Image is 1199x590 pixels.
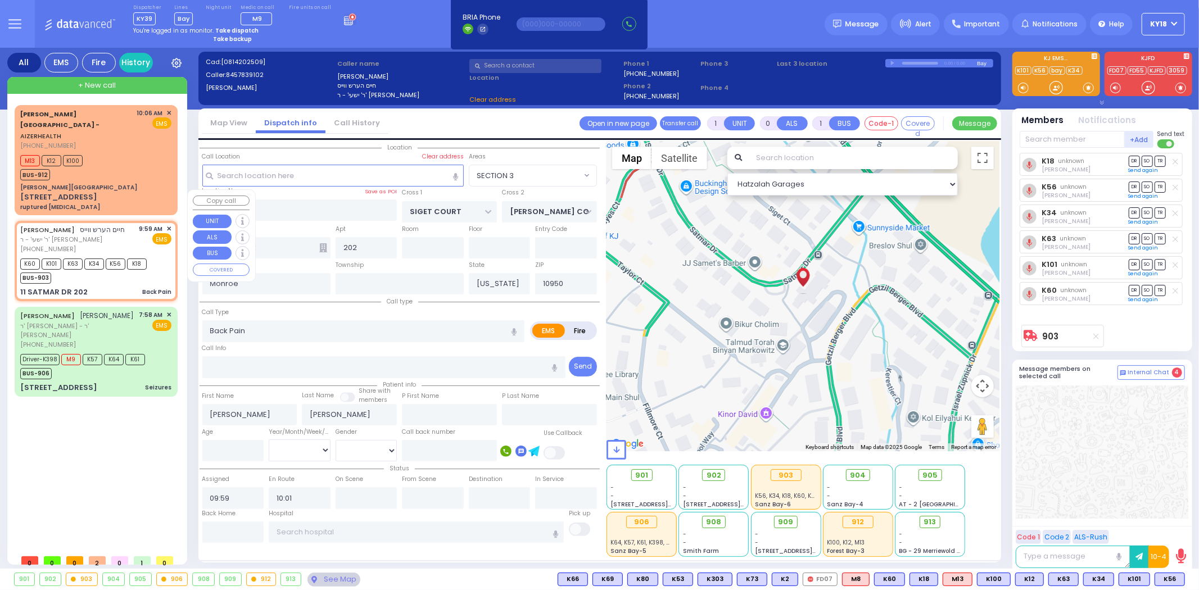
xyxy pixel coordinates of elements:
[899,530,903,538] span: -
[683,483,686,492] span: -
[623,92,679,100] label: [PHONE_NUMBER]
[612,147,651,169] button: Show street map
[193,247,232,260] button: BUS
[202,165,464,186] input: Search location here
[174,12,193,25] span: Bay
[152,320,171,331] span: EMS
[700,83,773,93] span: Phone 4
[1129,167,1159,174] a: Send again
[683,500,789,509] span: [STREET_ADDRESS][PERSON_NAME]
[1061,260,1088,269] span: unknown
[915,19,931,29] span: Alert
[910,573,938,586] div: BLS
[402,188,422,197] label: Cross 1
[611,538,676,547] span: K64, K57, K61, K398, M9
[20,311,75,320] a: [PERSON_NAME]
[42,258,61,270] span: K101
[193,196,250,206] button: Copy call
[269,475,295,484] label: En Route
[337,90,465,100] label: ר' ישעי' - ר' [PERSON_NAME]
[771,469,802,482] div: 903
[865,116,898,130] button: Code-1
[40,573,61,586] div: 902
[422,152,464,161] label: Clear address
[359,387,391,395] small: Share with
[1043,332,1059,341] a: 903
[202,117,256,128] a: Map View
[269,521,564,543] input: Search hospital
[20,273,51,284] span: BUS-903
[663,573,693,586] div: BLS
[1129,296,1159,303] a: Send again
[206,4,231,11] label: Night unit
[66,573,97,586] div: 903
[1142,181,1153,192] span: SO
[80,311,134,320] span: [PERSON_NAME]
[532,324,565,338] label: EMS
[381,297,418,306] span: Call type
[402,225,419,234] label: Room
[1066,66,1083,75] a: K34
[833,20,841,28] img: message.svg
[611,547,647,555] span: Sanz Bay-5
[1129,233,1140,244] span: DR
[202,187,247,196] label: Location Name
[103,573,125,586] div: 904
[125,354,145,365] span: K61
[1073,530,1109,544] button: ALS-Rush
[336,261,364,270] label: Township
[1129,207,1140,218] span: DR
[829,116,860,130] button: BUS
[502,392,539,401] label: P Last Name
[1172,367,1182,378] span: 4
[337,81,465,90] label: חיים הערש ווייס
[1033,19,1078,29] span: Notifications
[469,475,503,484] label: Destination
[592,573,623,586] div: BLS
[1042,157,1055,165] a: K18
[1083,573,1114,586] div: BLS
[971,147,994,169] button: Toggle fullscreen view
[755,530,758,538] span: -
[139,225,163,233] span: 9:59 AM
[827,483,830,492] span: -
[213,35,252,43] strong: Take backup
[971,375,994,397] button: Map camera controls
[127,258,147,270] span: K18
[382,143,418,152] span: Location
[755,492,832,500] span: K56, K34, K18, K60, K63, K101
[580,116,657,130] a: Open in new page
[749,147,957,169] input: Search location
[564,324,596,338] label: Fire
[106,258,125,270] span: K56
[1042,234,1056,243] a: K63
[1157,130,1185,138] span: Send text
[133,12,156,25] span: KY39
[660,116,701,130] button: Transfer call
[922,470,938,481] span: 905
[256,117,325,128] a: Dispatch info
[1105,56,1192,63] label: KJFD
[1042,294,1091,303] span: Shmiel Hoffman
[66,556,83,565] span: 0
[20,110,99,140] a: AIZERHEALTH
[843,516,874,528] div: 912
[307,573,360,587] div: See map
[365,188,397,196] label: Save as POI
[1042,286,1057,294] a: K60
[20,203,100,211] div: ruptured [MEDICAL_DATA]
[700,59,773,69] span: Phone 3
[20,169,50,180] span: BUS-912
[899,483,903,492] span: -
[952,116,997,130] button: Message
[626,516,657,528] div: 906
[1042,243,1091,251] span: Lazer Dovid Itzkowitz
[1155,285,1166,296] span: TR
[289,4,331,11] label: Fire units on call
[1155,156,1166,166] span: TR
[1129,219,1159,225] a: Send again
[202,152,241,161] label: Call Location
[220,573,241,586] div: 909
[44,556,61,565] span: 0
[850,470,866,481] span: 904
